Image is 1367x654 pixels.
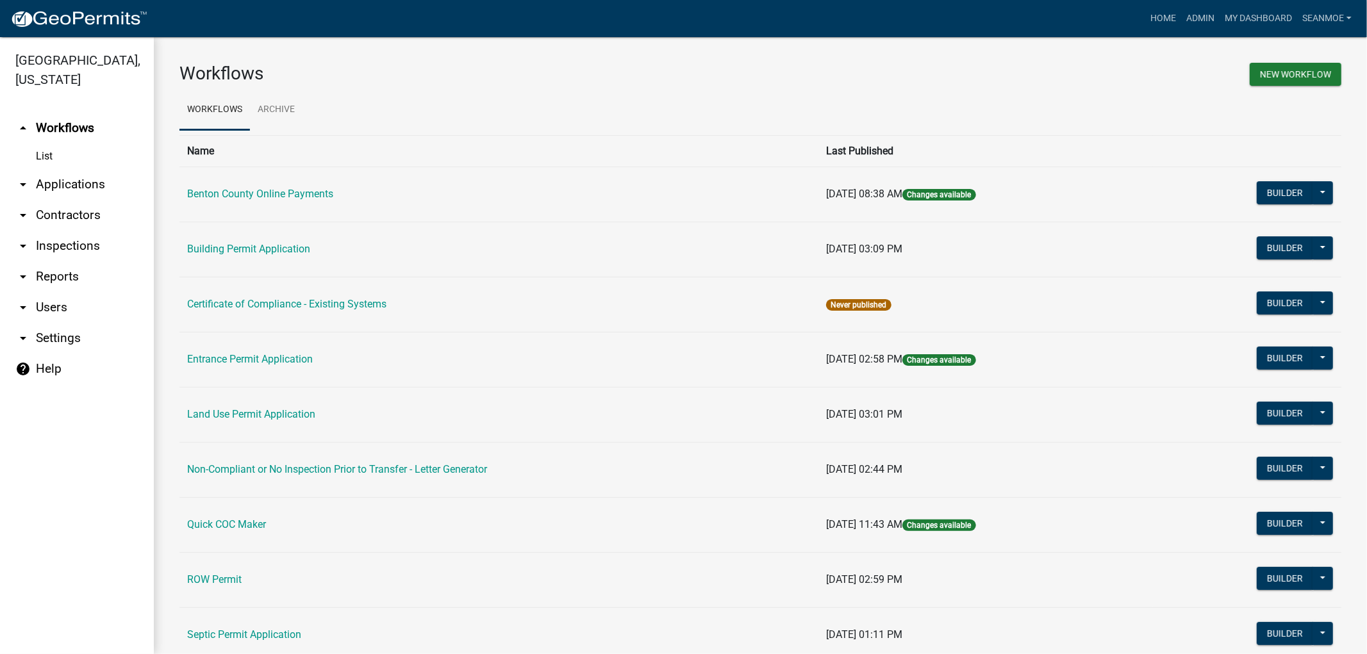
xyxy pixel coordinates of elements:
[826,463,902,475] span: [DATE] 02:44 PM
[187,463,487,475] a: Non-Compliant or No Inspection Prior to Transfer - Letter Generator
[15,331,31,346] i: arrow_drop_down
[15,120,31,136] i: arrow_drop_up
[826,628,902,641] span: [DATE] 01:11 PM
[15,208,31,223] i: arrow_drop_down
[1220,6,1297,31] a: My Dashboard
[1257,181,1313,204] button: Builder
[826,408,902,420] span: [DATE] 03:01 PM
[179,63,751,85] h3: Workflows
[187,573,242,585] a: ROW Permit
[1257,347,1313,370] button: Builder
[15,238,31,254] i: arrow_drop_down
[826,518,902,530] span: [DATE] 11:43 AM
[1257,402,1313,425] button: Builder
[187,408,315,420] a: Land Use Permit Application
[187,188,333,200] a: Benton County Online Payments
[1297,6,1357,31] a: SeanMoe
[250,90,302,131] a: Archive
[15,300,31,315] i: arrow_drop_down
[187,518,266,530] a: Quick COC Maker
[1257,457,1313,480] button: Builder
[902,354,975,366] span: Changes available
[1181,6,1220,31] a: Admin
[1145,6,1181,31] a: Home
[179,90,250,131] a: Workflows
[1250,63,1341,86] button: New Workflow
[826,573,902,585] span: [DATE] 02:59 PM
[187,353,313,365] a: Entrance Permit Application
[1257,567,1313,590] button: Builder
[15,177,31,192] i: arrow_drop_down
[902,189,975,200] span: Changes available
[818,135,1153,167] th: Last Published
[902,519,975,531] span: Changes available
[1257,512,1313,535] button: Builder
[1257,291,1313,315] button: Builder
[1257,236,1313,259] button: Builder
[187,243,310,255] a: Building Permit Application
[187,298,386,310] a: Certificate of Compliance - Existing Systems
[826,243,902,255] span: [DATE] 03:09 PM
[1257,622,1313,645] button: Builder
[826,299,891,311] span: Never published
[15,269,31,284] i: arrow_drop_down
[187,628,301,641] a: Septic Permit Application
[179,135,818,167] th: Name
[15,361,31,377] i: help
[826,188,902,200] span: [DATE] 08:38 AM
[826,353,902,365] span: [DATE] 02:58 PM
